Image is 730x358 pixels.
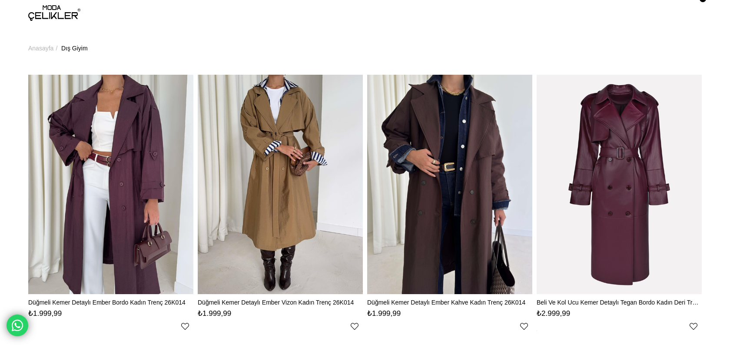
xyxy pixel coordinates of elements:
[367,309,401,318] span: ₺1.999,99
[198,298,363,306] a: Düğmeli Kemer Detaylı Ember Vizon Kadın Trenç 26K014
[537,309,570,318] span: ₺2.999,99
[351,322,358,330] a: Favorilere Ekle
[537,61,702,308] img: Beli Ve Kol Ucu Kemer Detaylı Tegan Bordo Kadın Deri Trenç 26K016
[28,26,53,70] a: Anasayfa
[537,298,702,306] a: Beli Ve Kol Ucu Kemer Detaylı Tegan Bordo Kadın Deri Trenç 26K016
[181,322,189,330] a: Favorilere Ekle
[28,309,62,318] span: ₺1.999,99
[198,74,363,294] img: Düğmeli Kemer Detaylı Ember Vizon Kadın Trenç 26K014
[28,74,193,294] img: Düğmeli Kemer Detaylı Ember Bordo Kadın Trenç 26K014
[61,26,88,70] a: Dış Giyim
[28,26,60,70] li: >
[28,298,193,306] a: Düğmeli Kemer Detaylı Ember Bordo Kadın Trenç 26K014
[690,322,697,330] a: Favorilere Ekle
[520,322,528,330] a: Favorilere Ekle
[367,298,532,306] a: Düğmeli Kemer Detaylı Ember Kahve Kadın Trenç 26K014
[537,330,537,331] img: png;base64,iVBORw0KGgoAAAANSUhEUgAAAAEAAAABCAYAAAAfFcSJAAAAAXNSR0IArs4c6QAAAA1JREFUGFdjePfu3X8ACW...
[367,74,532,294] img: Düğmeli Kemer Detaylı Ember Kahve Kadın Trenç 26K014
[28,5,80,21] img: logo
[198,309,231,318] span: ₺1.999,99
